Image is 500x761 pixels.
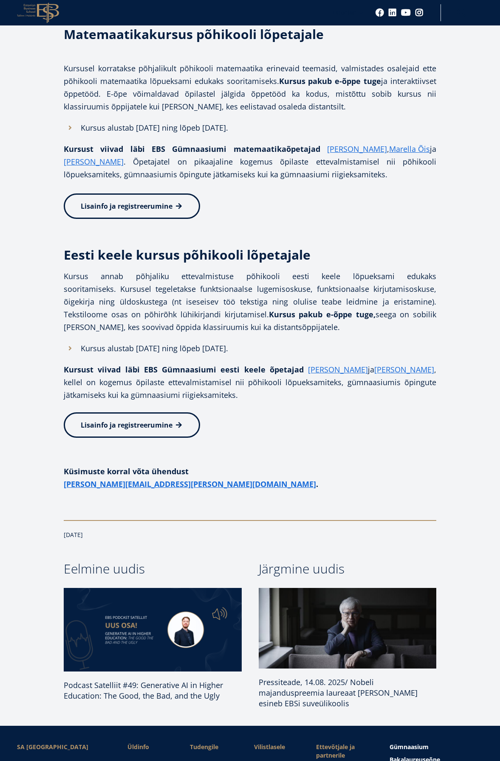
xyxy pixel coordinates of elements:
a: [PERSON_NAME][EMAIL_ADDRESS][PERSON_NAME][DOMAIN_NAME] [64,478,316,490]
a: Instagram [415,8,424,17]
a: Facebook [376,8,384,17]
span: Vilistlasele [254,743,299,751]
strong: Kursus pakub e-õppe tuge, [269,309,376,319]
span: Lisainfo ja registreerumine [81,201,172,211]
div: SA [GEOGRAPHIC_DATA] [17,743,110,751]
a: Gümnaasium [390,743,483,751]
span: Pressiteade, 14.08. 2025/ Nobeli majanduspreemia laureaat [PERSON_NAME] esineb EBSi suveülikoolis [259,677,418,708]
strong: Matemaatikakursus põhikooli lõpetajale [64,25,324,43]
a: Youtube [401,8,411,17]
a: Tudengile [190,743,237,751]
h2: Eelmine uudis [64,558,242,579]
a: [PERSON_NAME] [64,155,124,168]
span: Gümnaasium [390,743,429,751]
strong: Kursust viivad läbi EBS Gümnaasiumi eesti keele õpetajad [64,364,304,375]
span: Üldinfo [127,743,172,751]
a: Linkedin [388,8,397,17]
span: Podcast Satelliit #49: Generative AI in Higher Education: The Good, the Bad, and the Ugly [64,680,223,701]
p: Kursusel korratakse põhjalikult põhikooli matemaatika erinevaid teemasid, valmistades osalejaid e... [64,62,436,113]
strong: Küsimuste korral võta ühendust . [64,466,318,489]
a: Lisainfo ja registreerumine [64,193,200,219]
p: Kursus annab põhjaliku ettevalmistuse põhikooli eesti keele lõpueksami edukaks sooritamiseks. Kur... [64,270,436,333]
span: Ettevõtjale ja partnerile [316,743,373,760]
a: Marella Õis [389,143,430,155]
p: ja , kellel on kogemus õpilaste ettevalmistamisel nii põhikooli lõpueksamiteks, gümnaasiumis õpin... [64,363,436,401]
strong: Eesti keele kursus põhikooli lõpetajale [64,246,311,263]
div: [DATE] [64,529,436,541]
img: a [259,588,437,668]
a: [PERSON_NAME] [374,363,434,376]
span: Lisainfo ja registreerumine [81,420,172,430]
a: [PERSON_NAME] [308,363,368,376]
strong: Kursus pakub e-õppe tuge [279,76,381,86]
a: [PERSON_NAME] [327,143,387,155]
strong: Kursust viivad läbi EBS Gümnaasiumi matemaatikaõpetajad [64,144,320,154]
a: Lisainfo ja registreerumine [64,412,200,438]
h2: Järgmine uudis [259,558,437,579]
li: Kursus alustab [DATE] ning lõpeb [DATE]. [64,342,436,355]
img: satelliit 49 [64,588,242,671]
h1: Kursus alustab [DATE] ning lõpeb [DATE]. [81,121,436,134]
p: , ja . Õpetajatel on pikaajaline kogemus õpilaste ettevalmistamisel nii põhikooli lõpueksamiteks,... [64,143,436,181]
